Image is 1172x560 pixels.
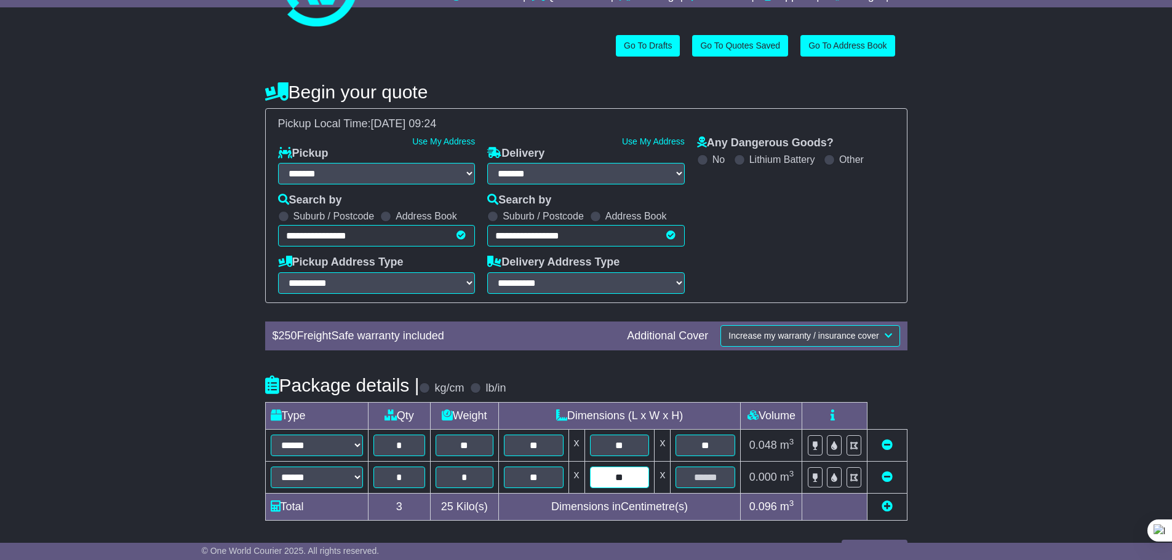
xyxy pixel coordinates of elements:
span: m [780,439,794,451]
a: Add new item [882,500,893,513]
td: Weight [430,402,498,429]
span: 25 [441,500,453,513]
td: x [568,461,584,493]
div: Additional Cover [621,329,714,343]
label: Suburb / Postcode [503,210,584,222]
span: m [780,471,794,483]
td: Dimensions (L x W x H) [498,402,741,429]
div: Pickup Local Time: [272,117,901,131]
label: Search by [487,194,551,207]
label: Any Dangerous Goods? [697,136,834,150]
a: Go To Drafts [616,35,680,57]
label: Pickup Address Type [278,256,404,269]
a: Go To Quotes Saved [692,35,788,57]
label: Delivery [487,147,544,160]
td: Type [265,402,368,429]
label: kg/cm [434,382,464,395]
button: Increase my warranty / insurance cover [720,325,899,347]
sup: 3 [789,499,794,508]
span: 0.000 [749,471,777,483]
label: Suburb / Postcode [293,210,375,222]
a: Use My Address [412,136,475,146]
h4: Package details | [265,375,420,395]
span: 250 [279,329,297,342]
td: Total [265,493,368,520]
label: lb/in [485,382,506,395]
td: Volume [741,402,802,429]
label: Delivery Address Type [487,256,620,269]
td: Qty [368,402,430,429]
label: Pickup [278,147,329,160]
td: x [655,461,671,493]
a: Go To Address Book [800,35,895,57]
label: Other [839,154,864,165]
td: Dimensions in Centimetre(s) [498,493,741,520]
label: Search by [278,194,342,207]
td: x [568,429,584,461]
td: x [655,429,671,461]
td: 3 [368,493,430,520]
label: Address Book [396,210,457,222]
span: [DATE] 09:24 [371,117,437,130]
span: © One World Courier 2025. All rights reserved. [202,546,380,556]
span: Increase my warranty / insurance cover [728,331,879,341]
a: Use My Address [622,136,685,146]
label: No [712,154,725,165]
sup: 3 [789,437,794,446]
sup: 3 [789,469,794,478]
span: 0.048 [749,439,777,451]
td: Kilo(s) [430,493,498,520]
span: m [780,500,794,513]
a: Remove this item [882,439,893,451]
label: Lithium Battery [749,154,815,165]
div: $ FreightSafe warranty included [266,329,621,343]
label: Address Book [605,210,667,222]
a: Remove this item [882,471,893,483]
span: 0.096 [749,500,777,513]
h4: Begin your quote [265,82,907,102]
